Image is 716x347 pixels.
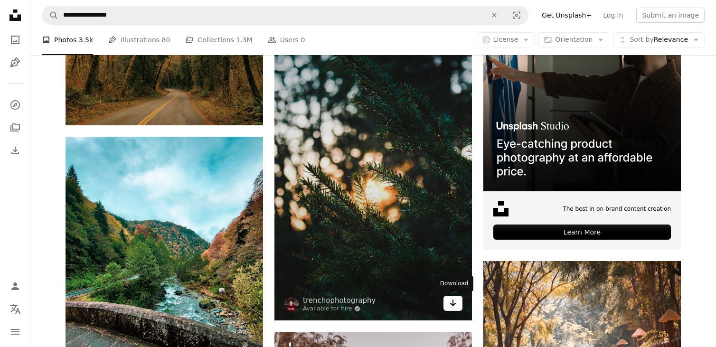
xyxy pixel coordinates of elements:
span: Orientation [555,36,593,43]
a: Download History [6,141,25,160]
a: green pine tree with string lights [274,152,472,161]
a: trenchophotography [303,296,376,305]
button: Language [6,300,25,319]
a: Log in / Sign up [6,277,25,296]
a: Get Unsplash+ [536,8,597,23]
span: Relevance [630,35,688,45]
span: 1.3M [236,35,252,45]
span: License [493,36,518,43]
span: The best in on-brand content creation [563,205,671,213]
a: Illustrations 80 [108,25,170,55]
button: Search Unsplash [42,6,58,24]
button: Submit an image [636,8,705,23]
img: Go to trenchophotography's profile [284,297,299,312]
a: Explore [6,95,25,114]
button: Orientation [538,32,609,47]
a: a road in the middle of a forest with tall trees [66,55,263,64]
a: Available for hire [303,305,376,313]
a: Users 0 [268,25,305,55]
button: Visual search [505,6,528,24]
div: Download [435,276,473,291]
span: Sort by [630,36,653,43]
button: Sort byRelevance [613,32,705,47]
span: 0 [301,35,305,45]
a: Collections 1.3M [185,25,252,55]
a: a river running through a lush green forest [66,264,263,272]
a: Home — Unsplash [6,6,25,27]
span: 80 [162,35,170,45]
a: Illustrations [6,53,25,72]
a: Log in [597,8,629,23]
a: Collections [6,118,25,137]
form: Find visuals sitewide [42,6,528,25]
button: Clear [484,6,505,24]
button: Menu [6,322,25,341]
a: Photos [6,30,25,49]
a: Download [443,296,462,311]
img: file-1631678316303-ed18b8b5cb9cimage [493,201,509,216]
div: Learn More [493,225,671,240]
button: License [477,32,535,47]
